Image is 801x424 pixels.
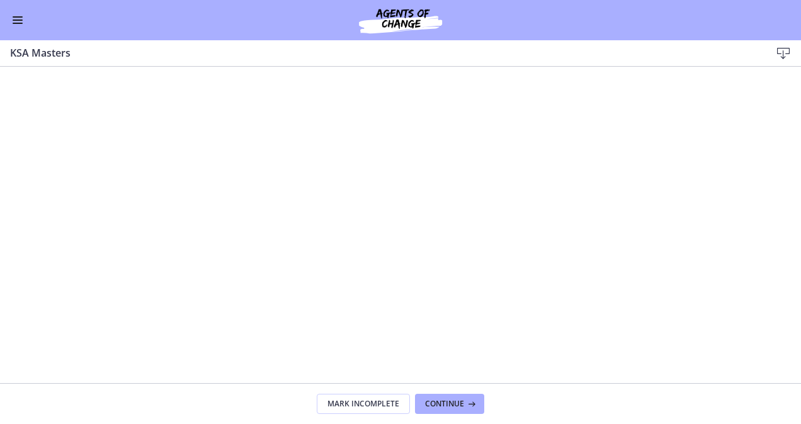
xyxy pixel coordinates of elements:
img: Agents of Change [325,5,476,35]
span: Continue [425,399,464,409]
button: Enable menu [10,13,25,28]
button: Mark Incomplete [317,394,410,414]
button: Continue [415,394,484,414]
span: Mark Incomplete [327,399,399,409]
h3: KSA Masters [10,45,751,60]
